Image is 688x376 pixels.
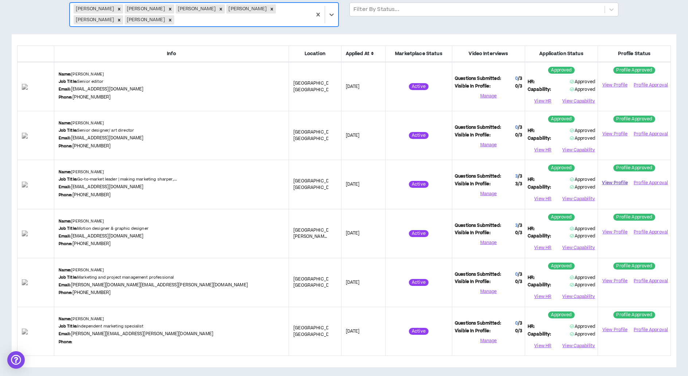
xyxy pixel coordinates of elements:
span: 0 [515,83,522,90]
b: Phone: [59,192,73,198]
button: Manage [455,189,522,199]
th: Video Interviews [452,46,525,62]
button: View Capability [562,96,595,106]
p: [DATE] [346,84,381,90]
div: Open Intercom Messenger [7,351,25,369]
span: Questions Submitted: [455,222,501,229]
span: Approved [570,275,595,281]
span: [GEOGRAPHIC_DATA] , [GEOGRAPHIC_DATA] [293,178,340,191]
img: DdVFEIItl1aM7yc4HdPnsxZaaDqgkFRG25O28194.png [22,230,50,236]
span: HR: [528,323,535,330]
b: Phone: [59,241,73,247]
button: Manage [455,90,522,101]
span: / 3 [518,83,522,89]
sup: Active [409,279,429,286]
b: Phone: [59,290,73,295]
b: Job Title: [59,323,77,329]
p: [DATE] [346,132,381,139]
p: [PERSON_NAME] [59,71,104,77]
span: / 3 [518,124,522,131]
button: View HR [528,243,558,253]
sup: Profile Approved [613,263,655,270]
p: [PERSON_NAME] [59,120,104,126]
button: View Capability [562,144,595,155]
p: Senior editor [59,79,103,85]
sup: Profile Approved [613,311,655,318]
th: Application Status [525,46,598,62]
th: Profile Status [598,46,671,62]
a: [PHONE_NUMBER] [73,241,111,247]
th: Info [54,46,289,62]
p: [PERSON_NAME] [59,218,104,224]
p: [PERSON_NAME] [59,316,104,322]
span: HR: [528,226,535,232]
button: View Capability [562,194,595,205]
span: / 3 [518,173,522,179]
span: Approved [570,226,595,232]
img: Qhv7PdOVncQpOCuGMq1YbEzo7BX7ZXpaNvDbzuRJ.png [22,84,50,90]
div: Remove Hayden Loos [166,15,174,24]
span: [GEOGRAPHIC_DATA] , [GEOGRAPHIC_DATA] [293,276,340,289]
div: Remove Matt Kinsey [115,15,123,24]
sup: Profile Approved [613,214,655,221]
img: SRc9QAPYG0CXX0FidIli95q0OVcnGDvXxOgRw29y.png [22,182,50,187]
div: Remove Kim Adams [115,4,123,13]
a: [PHONE_NUMBER] [73,94,111,100]
span: Visible In Profile: [455,132,490,139]
p: [DATE] [346,279,381,286]
span: 3 [515,173,518,179]
button: View HR [528,144,558,155]
span: 0 [515,320,518,326]
span: Visible In Profile: [455,328,490,334]
span: Questions Submitted: [455,124,501,131]
div: Remove Clarissa Ferreira Cortez [217,4,225,13]
b: Job Title: [59,177,77,182]
sup: Approved [548,164,574,171]
span: Approved [570,331,595,337]
span: / 3 [518,320,522,326]
a: View Profile [601,323,629,336]
div: [PERSON_NAME] [176,4,217,13]
th: Location [289,46,341,62]
sup: Profile Approved [613,116,655,123]
p: Senior designer/ art director [59,128,134,133]
span: 0 [515,230,522,236]
span: 3 [515,222,518,229]
span: Approved [570,323,595,330]
a: [EMAIL_ADDRESS][DOMAIN_NAME] [71,184,144,190]
span: [GEOGRAPHIC_DATA][PERSON_NAME] , [GEOGRAPHIC_DATA] [293,227,338,246]
sup: Approved [548,67,574,74]
span: [GEOGRAPHIC_DATA] , [GEOGRAPHIC_DATA] [293,325,340,338]
button: View HR [528,291,558,302]
b: Email: [59,233,71,239]
button: Profile Approval [634,129,668,140]
p: [PERSON_NAME] [59,267,104,273]
sup: Active [409,328,429,335]
span: HR: [528,177,535,183]
img: rEgSHjKGeSxDo1cgBgoPN4wy2C1tnOOYco8wBiIn.png [22,279,50,285]
span: 0 [515,279,522,285]
sup: Profile Approved [613,164,655,171]
a: View Profile [601,79,629,92]
div: [PERSON_NAME] [125,4,166,13]
p: [DATE] [346,328,381,335]
span: / 3 [518,271,522,278]
span: HR: [528,128,535,134]
span: Approved [570,128,595,134]
a: [EMAIL_ADDRESS][DOMAIN_NAME] [71,86,144,92]
button: Profile Approval [634,80,668,91]
button: View Capability [562,291,595,302]
p: Motion designer & graphic designer [59,226,149,232]
a: [PHONE_NUMBER] [73,143,111,149]
span: Questions Submitted: [455,320,501,327]
sup: Active [409,181,429,188]
sup: Profile Approved [613,67,655,74]
span: 0 [515,75,518,82]
button: View Capability [562,340,595,351]
span: Approved [570,184,595,190]
span: Visible In Profile: [455,181,490,187]
span: Capability: [528,233,551,240]
b: Email: [59,282,71,288]
button: View Capability [562,243,595,253]
span: Questions Submitted: [455,271,501,278]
